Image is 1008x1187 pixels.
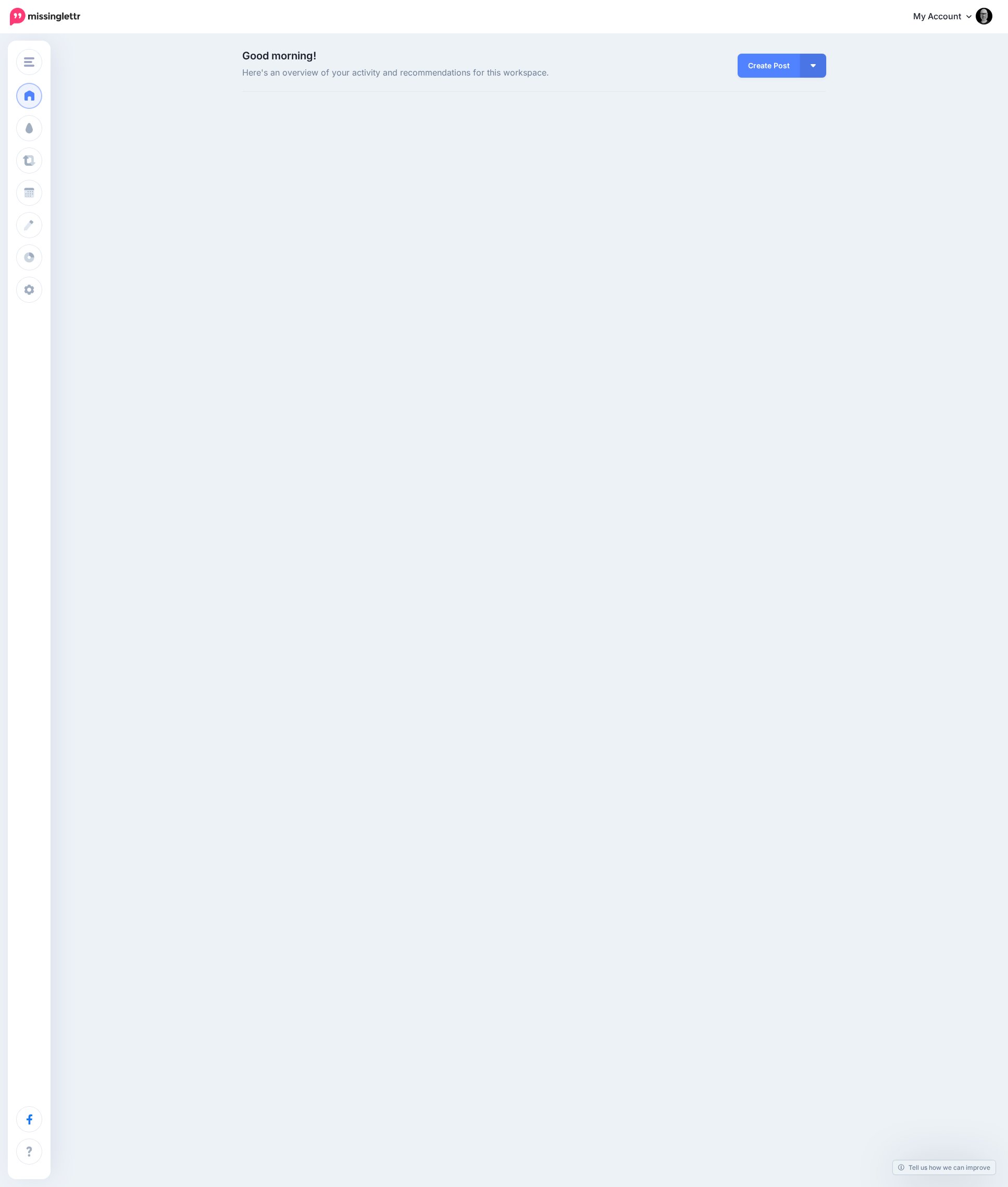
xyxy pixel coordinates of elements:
[242,66,626,80] span: Here's an overview of your activity and recommendations for this workspace.
[10,8,80,26] img: Missinglettr
[903,4,992,30] a: My Account
[893,1160,995,1174] a: Tell us how we can improve
[811,64,816,67] img: arrow-down-white.png
[242,50,316,62] span: Good morning!
[24,57,34,67] img: menu.png
[738,54,800,78] a: Create Post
